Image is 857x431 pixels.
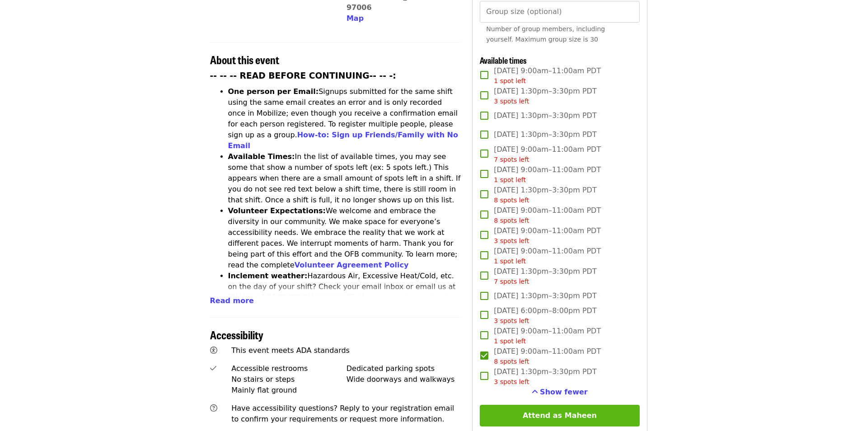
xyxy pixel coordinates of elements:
[210,364,216,373] i: check icon
[494,98,529,105] span: 3 spots left
[494,246,601,266] span: [DATE] 9:00am–11:00am PDT
[494,197,529,204] span: 8 spots left
[231,363,347,374] div: Accessible restrooms
[228,272,308,280] strong: Inclement weather:
[494,144,601,164] span: [DATE] 9:00am–11:00am PDT
[494,237,529,244] span: 3 spots left
[228,271,462,325] li: Hazardous Air, Excessive Heat/Cold, etc. on the day of your shift? Check your email inbox or emai...
[480,1,639,23] input: [object Object]
[210,295,254,306] button: Read more
[494,358,529,365] span: 8 spots left
[494,176,526,183] span: 1 spot left
[494,185,596,205] span: [DATE] 1:30pm–3:30pm PDT
[228,87,319,96] strong: One person per Email:
[486,25,605,43] span: Number of group members, including yourself. Maximum group size is 30
[494,337,526,345] span: 1 spot left
[210,404,217,412] i: question-circle icon
[228,86,462,151] li: Signups submitted for the same shift using the same email creates an error and is only recorded o...
[494,217,529,224] span: 8 spots left
[494,86,596,106] span: [DATE] 1:30pm–3:30pm PDT
[494,225,601,246] span: [DATE] 9:00am–11:00am PDT
[480,405,639,426] button: Attend as Maheen
[295,261,409,269] a: Volunteer Agreement Policy
[228,206,326,215] strong: Volunteer Expectations:
[494,156,529,163] span: 7 spots left
[540,388,588,396] span: Show fewer
[210,327,263,342] span: Accessibility
[494,326,601,346] span: [DATE] 9:00am–11:00am PDT
[347,13,364,24] button: Map
[228,152,295,161] strong: Available Times:
[494,278,529,285] span: 7 spots left
[210,296,254,305] span: Read more
[494,66,601,86] span: [DATE] 9:00am–11:00am PDT
[494,110,596,121] span: [DATE] 1:30pm–3:30pm PDT
[494,305,596,326] span: [DATE] 6:00pm–8:00pm PDT
[231,374,347,385] div: No stairs or steps
[210,71,396,80] strong: -- -- -- READ BEFORE CONTINUING-- -- -:
[480,54,527,66] span: Available times
[210,346,217,355] i: universal-access icon
[347,363,462,374] div: Dedicated parking spots
[494,77,526,84] span: 1 spot left
[494,366,596,387] span: [DATE] 1:30pm–3:30pm PDT
[228,206,462,271] li: We welcome and embrace the diversity in our community. We make space for everyone’s accessibility...
[494,378,529,385] span: 3 spots left
[532,387,588,398] button: See more timeslots
[231,346,350,355] span: This event meets ADA standards
[210,52,279,67] span: About this event
[494,258,526,265] span: 1 spot left
[494,266,596,286] span: [DATE] 1:30pm–3:30pm PDT
[347,14,364,23] span: Map
[347,374,462,385] div: Wide doorways and walkways
[228,151,462,206] li: In the list of available times, you may see some that show a number of spots left (ex: 5 spots le...
[228,131,459,150] a: How-to: Sign up Friends/Family with No Email
[494,205,601,225] span: [DATE] 9:00am–11:00am PDT
[494,164,601,185] span: [DATE] 9:00am–11:00am PDT
[231,385,347,396] div: Mainly flat ground
[494,346,601,366] span: [DATE] 9:00am–11:00am PDT
[231,404,454,423] span: Have accessibility questions? Reply to your registration email to confirm your requirements or re...
[494,290,596,301] span: [DATE] 1:30pm–3:30pm PDT
[494,129,596,140] span: [DATE] 1:30pm–3:30pm PDT
[494,317,529,324] span: 3 spots left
